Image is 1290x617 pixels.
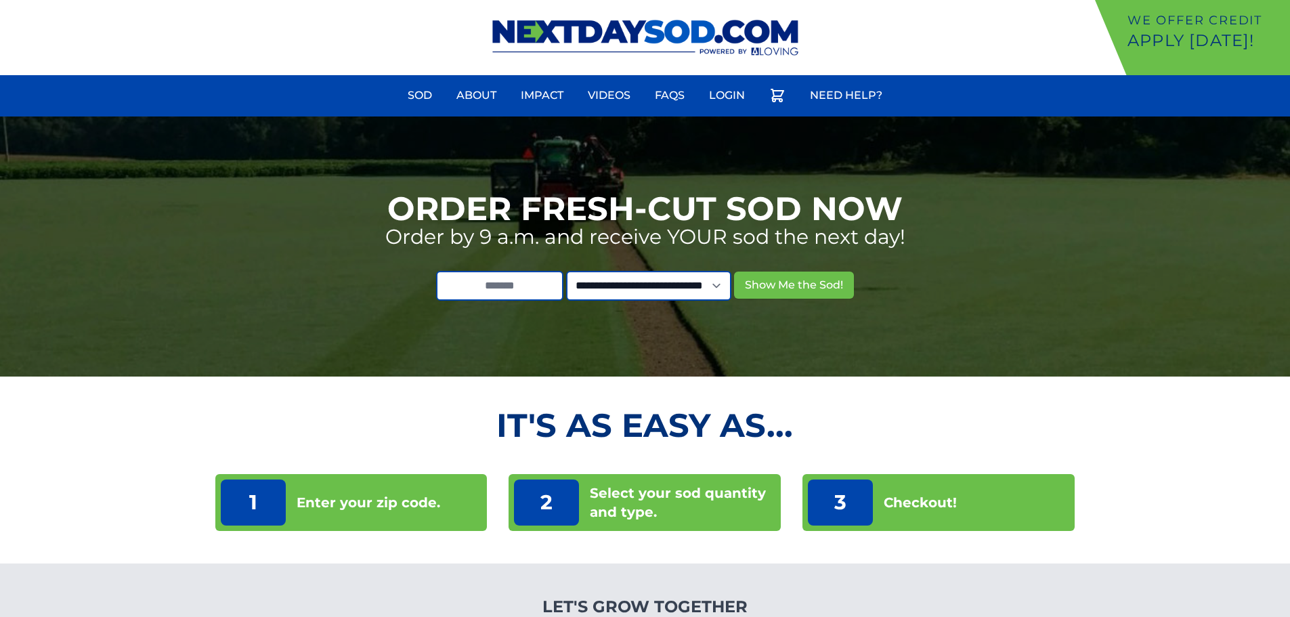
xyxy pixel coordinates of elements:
a: Sod [400,79,440,112]
a: FAQs [647,79,693,112]
p: Checkout! [884,493,957,512]
a: Need Help? [802,79,890,112]
a: Impact [513,79,572,112]
p: Select your sod quantity and type. [590,484,775,522]
a: About [448,79,504,112]
p: 3 [808,480,873,526]
p: 2 [514,480,579,526]
h2: It's as Easy As... [215,409,1075,442]
h1: Order Fresh-Cut Sod Now [387,192,903,225]
a: Videos [580,79,639,112]
button: Show Me the Sod! [734,272,854,299]
a: Login [701,79,753,112]
p: Enter your zip code. [297,493,440,512]
p: We offer Credit [1127,11,1285,30]
p: Apply [DATE]! [1127,30,1285,51]
p: Order by 9 a.m. and receive YOUR sod the next day! [385,225,905,249]
p: 1 [221,480,286,526]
